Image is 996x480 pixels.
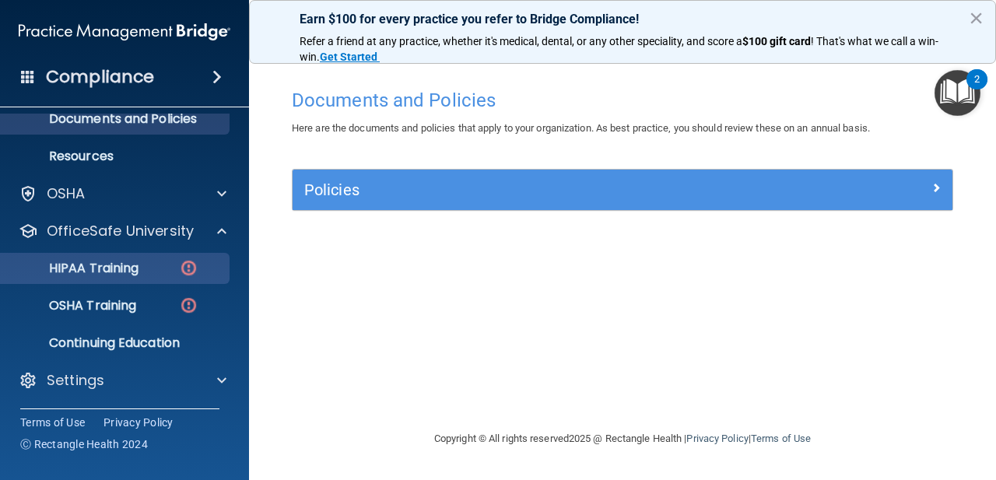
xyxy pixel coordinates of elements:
span: ! That's what we call a win-win. [300,35,938,63]
a: Policies [304,177,941,202]
p: OSHA Training [10,298,136,314]
p: Settings [47,371,104,390]
span: Ⓒ Rectangle Health 2024 [20,436,148,452]
a: Get Started [320,51,380,63]
a: OfficeSafe University [19,222,226,240]
p: Documents and Policies [10,111,223,127]
p: Continuing Education [10,335,223,351]
a: Terms of Use [20,415,85,430]
span: Refer a friend at any practice, whether it's medical, dental, or any other speciality, and score a [300,35,742,47]
img: danger-circle.6113f641.png [179,296,198,315]
p: OSHA [47,184,86,203]
img: danger-circle.6113f641.png [179,258,198,278]
a: Settings [19,371,226,390]
h4: Documents and Policies [292,90,953,110]
div: Copyright © All rights reserved 2025 @ Rectangle Health | | [338,414,907,464]
h5: Policies [304,181,776,198]
h4: Compliance [46,66,154,88]
div: 2 [974,79,980,100]
strong: $100 gift card [742,35,811,47]
a: Privacy Policy [686,433,748,444]
img: PMB logo [19,16,230,47]
a: Privacy Policy [103,415,174,430]
p: HIPAA Training [10,261,139,276]
p: OfficeSafe University [47,222,194,240]
p: Resources [10,149,223,164]
button: Close [969,5,984,30]
p: Earn $100 for every practice you refer to Bridge Compliance! [300,12,945,26]
a: OSHA [19,184,226,203]
strong: Get Started [320,51,377,63]
span: Here are the documents and policies that apply to your organization. As best practice, you should... [292,122,870,134]
a: Terms of Use [751,433,811,444]
button: Open Resource Center, 2 new notifications [935,70,980,116]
